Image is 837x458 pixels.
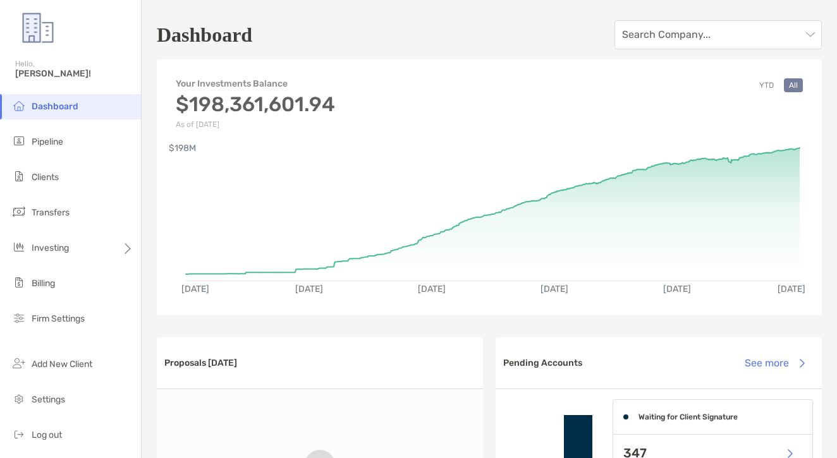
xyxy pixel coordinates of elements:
span: Dashboard [32,101,78,112]
span: Clients [32,172,59,183]
img: transfers icon [11,204,27,219]
img: investing icon [11,239,27,255]
h3: $198,361,601.94 [176,92,335,116]
img: billing icon [11,275,27,290]
text: [DATE] [663,284,691,294]
text: [DATE] [295,284,323,294]
h3: Pending Accounts [503,358,582,368]
h3: Proposals [DATE] [164,358,237,368]
img: logout icon [11,426,27,442]
img: firm-settings icon [11,310,27,325]
button: See more [735,349,814,377]
h1: Dashboard [157,23,252,47]
text: [DATE] [778,284,805,294]
span: Add New Client [32,359,92,370]
img: add_new_client icon [11,356,27,371]
span: Transfers [32,207,70,218]
h4: Your Investments Balance [176,78,335,89]
span: Firm Settings [32,313,85,324]
img: Zoe Logo [15,5,61,51]
h4: Waiting for Client Signature [638,413,738,421]
span: Log out [32,430,62,440]
button: All [784,78,803,92]
span: Pipeline [32,136,63,147]
img: pipeline icon [11,133,27,148]
text: [DATE] [418,284,446,294]
text: [DATE] [541,284,568,294]
button: YTD [754,78,779,92]
span: [PERSON_NAME]! [15,68,133,79]
img: clients icon [11,169,27,184]
span: Settings [32,394,65,405]
span: Billing [32,278,55,289]
img: settings icon [11,391,27,406]
img: dashboard icon [11,98,27,113]
text: $198M [169,143,196,154]
span: Investing [32,243,69,253]
p: As of [DATE] [176,120,335,129]
text: [DATE] [181,284,209,294]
